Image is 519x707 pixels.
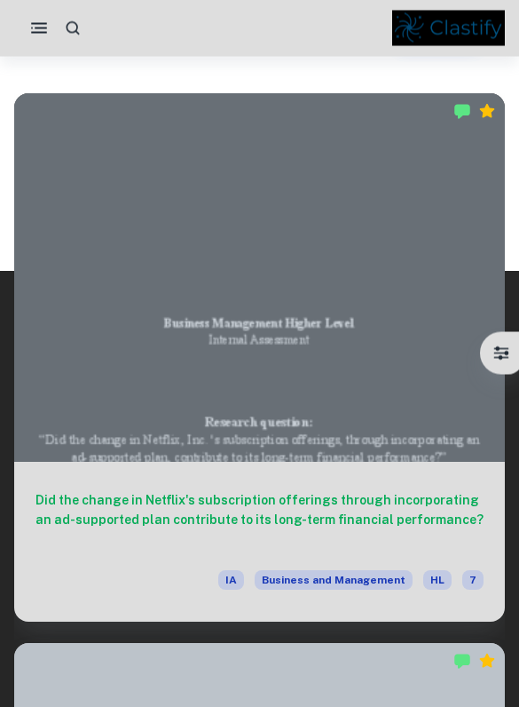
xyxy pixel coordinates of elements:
span: 7 [462,571,484,591]
img: Marked [453,103,471,121]
div: Premium [478,103,496,121]
button: Filter [484,336,519,371]
h6: Did the change in Netflix's subscription offerings through incorporating an ad-supported plan con... [35,491,484,550]
span: HL [423,571,452,591]
img: Marked [453,653,471,671]
span: IA [218,571,244,591]
img: Clastify logo [392,11,505,46]
span: Business and Management [255,571,413,591]
div: Premium [478,653,496,671]
a: Did the change in Netflix's subscription offerings through incorporating an ad-supported plan con... [14,94,505,623]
